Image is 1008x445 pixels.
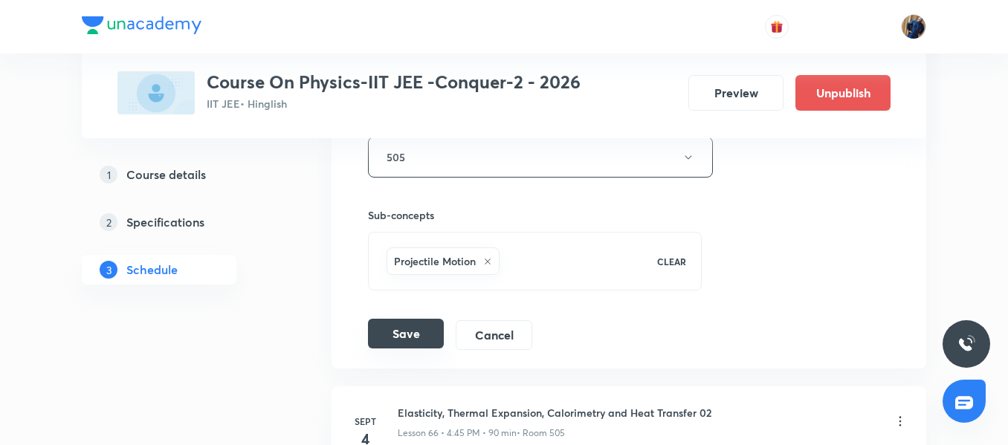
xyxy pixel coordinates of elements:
p: CLEAR [657,255,686,268]
h5: Course details [126,166,206,183]
button: Unpublish [795,75,891,111]
button: Save [368,319,444,348]
h6: Sept [350,415,380,428]
h6: Elasticity, Thermal Expansion, Calorimetry and Heat Transfer 02 [398,405,711,420]
button: Cancel [456,320,532,350]
img: Sudipto roy [901,14,926,39]
p: Lesson 66 • 4:45 PM • 90 min [398,426,517,440]
p: IIT JEE • Hinglish [207,96,581,111]
img: 0623AC1E-7BEE-43B9-AFCD-05A452735C41_plus.png [117,71,195,114]
img: ttu [957,335,975,353]
h5: Specifications [126,213,204,231]
a: 2Specifications [82,207,284,237]
button: avatar [765,15,789,39]
img: avatar [770,20,784,33]
h5: Schedule [126,261,178,279]
button: 505 [368,137,713,178]
p: • Room 505 [517,426,565,440]
button: Preview [688,75,784,111]
h6: Sub-concepts [368,207,702,223]
img: Company Logo [82,16,201,34]
p: 1 [100,166,117,183]
h3: Course On Physics-IIT JEE -Conquer-2 - 2026 [207,71,581,93]
a: 1Course details [82,160,284,189]
a: Company Logo [82,16,201,38]
p: 3 [100,261,117,279]
p: 2 [100,213,117,231]
h6: Projectile Motion [394,253,476,269]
